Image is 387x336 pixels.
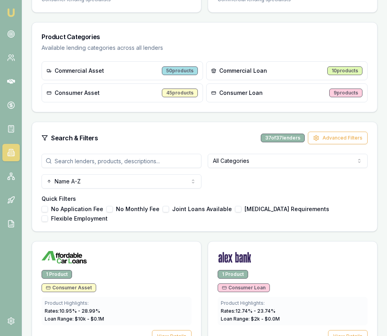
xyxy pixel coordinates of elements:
div: Product Highlights: [45,300,188,306]
label: Flexible Employment [51,216,108,221]
img: Alex Bank logo [218,251,252,264]
h3: Search & Filters [51,133,98,143]
img: Affordable Car Loans logo [42,251,87,264]
label: [MEDICAL_DATA] Requirements [245,206,329,212]
h3: Product Categories [42,32,368,42]
div: 9 products [329,89,362,97]
span: Consumer Asset [55,89,100,97]
span: Rates: 10.95 % - 28.99 % [45,308,100,314]
p: Available lending categories across all lenders [42,44,368,52]
div: 10 products [327,66,362,75]
input: Search lenders, products, descriptions... [42,154,201,168]
label: No Monthly Fee [116,206,159,212]
span: Rates: 12.74 % - 23.74 % [221,308,275,314]
h4: Quick Filters [42,195,368,203]
div: 1 Product [218,270,248,279]
span: Commercial Loan [219,67,267,75]
img: emu-icon-u.png [6,8,16,17]
label: No Application Fee [51,206,103,212]
span: Consumer Loan [222,285,266,291]
div: 50 products [162,66,198,75]
button: Advanced Filters [308,132,368,144]
span: Loan Range: $ 10 k - $ 0.1 M [45,316,104,322]
span: Loan Range: $ 2 k - $ 0.0 M [221,316,280,322]
div: Product Highlights: [221,300,364,306]
label: Joint Loans Available [172,206,232,212]
span: Commercial Asset [55,67,104,75]
div: 1 Product [42,270,72,279]
div: 45 products [162,89,198,97]
div: 37 of 37 lenders [261,134,305,142]
span: Consumer Loan [219,89,263,97]
span: Consumer Asset [46,285,92,291]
